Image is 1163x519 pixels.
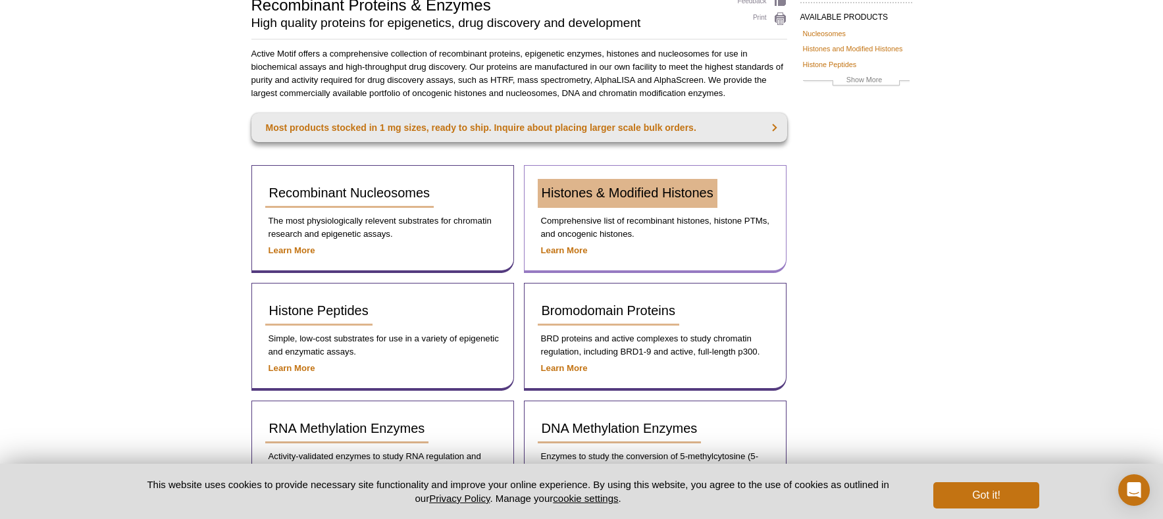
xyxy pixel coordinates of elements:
[803,74,910,89] a: Show More
[251,17,725,29] h2: High quality proteins for epigenetics, drug discovery and development
[538,450,773,489] p: Enzymes to study the conversion of 5-methylcytosine (5-mC) into 5-hydroxymethylcytosine (5-hmC) a...
[538,179,717,208] a: Histones & Modified Histones
[265,414,429,443] a: RNA Methylation Enzymes
[803,59,857,70] a: Histone Peptides
[553,493,618,504] button: cookie settings
[538,297,679,326] a: Bromodomain Proteins
[269,421,425,435] span: RNA Methylation Enzymes
[251,113,787,142] a: Most products stocked in 1 mg sizes, ready to ship. Inquire about placing larger scale bulk orders.
[538,214,773,241] p: Comprehensive list of recombinant histones, histone PTMs, and oncogenic histones.
[1118,474,1150,506] div: Open Intercom Messenger
[541,363,588,373] a: Learn More
[265,332,500,358] p: Simple, low-cost substrates for use in a variety of epigenetic and enzymatic assays.
[429,493,490,504] a: Privacy Policy
[738,12,787,26] a: Print
[251,47,787,100] p: Active Motif offers a comprehensive collection of recombinant proteins, epigenetic enzymes, histo...
[265,297,373,326] a: Histone Peptides
[541,245,588,255] a: Learn More
[269,245,315,255] a: Learn More
[265,214,500,241] p: The most physiologically relevent substrates for chromatin research and epigenetic assays.
[542,185,713,200] span: Histones & Modified Histones
[800,2,912,26] h2: AVAILABLE PRODUCTS
[265,179,434,208] a: Recombinant Nucleosomes
[265,450,500,489] p: Activity-validated enzymes to study RNA regulation and modifications such as N6-methyladenosine (...
[538,414,702,443] a: DNA Methylation Enzymes
[542,421,698,435] span: DNA Methylation Enzymes
[803,43,903,55] a: Histones and Modified Histones
[542,303,675,318] span: Bromodomain Proteins
[538,332,773,358] p: BRD proteins and active complexes to study chromatin regulation, including BRD1-9 and active, ful...
[269,185,430,200] span: Recombinant Nucleosomes
[803,28,846,39] a: Nucleosomes
[269,363,315,373] a: Learn More
[124,478,912,505] p: This website uses cookies to provide necessary site functionality and improve your online experie...
[933,482,1039,508] button: Got it!
[269,303,369,318] span: Histone Peptides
